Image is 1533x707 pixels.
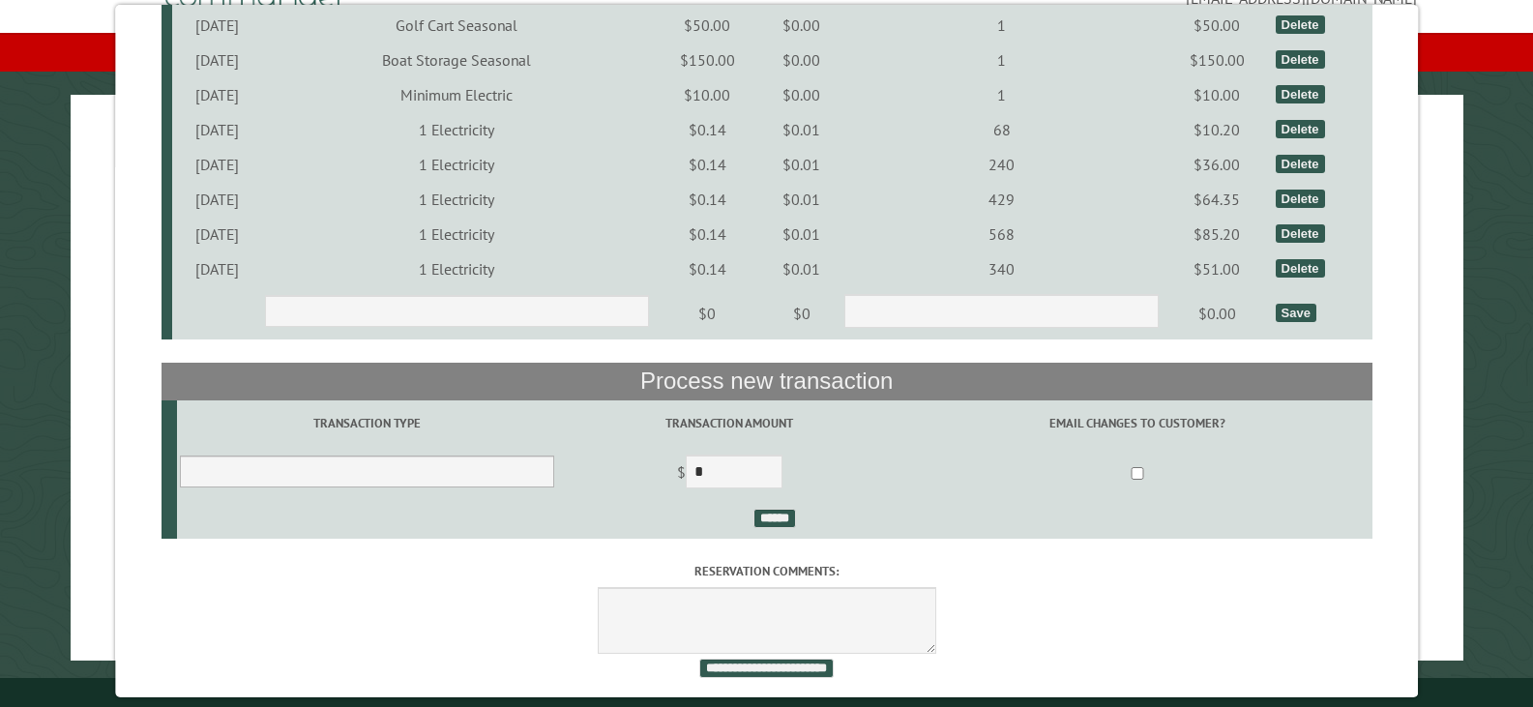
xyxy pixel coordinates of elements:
[762,182,841,217] td: $0.01
[1275,304,1315,322] div: Save
[172,43,261,77] td: [DATE]
[1162,147,1272,182] td: $36.00
[261,217,652,251] td: 1 Electricity
[762,8,841,43] td: $0.00
[1275,85,1324,103] div: Delete
[172,182,261,217] td: [DATE]
[261,112,652,147] td: 1 Electricity
[1162,217,1272,251] td: $85.20
[841,8,1163,43] td: 1
[1275,259,1324,278] div: Delete
[841,43,1163,77] td: 1
[762,251,841,286] td: $0.01
[1162,286,1272,340] td: $0.00
[652,182,762,217] td: $0.14
[261,77,652,112] td: Minimum Electric
[261,182,652,217] td: 1 Electricity
[172,77,261,112] td: [DATE]
[762,112,841,147] td: $0.01
[261,43,652,77] td: Boat Storage Seasonal
[652,112,762,147] td: $0.14
[652,286,762,340] td: $0
[1162,182,1272,217] td: $64.35
[652,147,762,182] td: $0.14
[1275,155,1324,173] div: Delete
[1275,224,1324,243] div: Delete
[658,686,876,698] small: © Campground Commander LLC. All rights reserved.
[841,147,1163,182] td: 240
[261,8,652,43] td: Golf Cart Seasonal
[1162,77,1272,112] td: $10.00
[1162,43,1272,77] td: $150.00
[1162,8,1272,43] td: $50.00
[762,77,841,112] td: $0.00
[762,286,841,340] td: $0
[1275,120,1324,138] div: Delete
[172,147,261,182] td: [DATE]
[841,77,1163,112] td: 1
[652,217,762,251] td: $0.14
[172,251,261,286] td: [DATE]
[1162,251,1272,286] td: $51.00
[261,147,652,182] td: 1 Electricity
[261,251,652,286] td: 1 Electricity
[841,112,1163,147] td: 68
[172,217,261,251] td: [DATE]
[161,363,1371,399] th: Process new transaction
[841,251,1163,286] td: 340
[161,562,1371,580] label: Reservation comments:
[560,414,899,432] label: Transaction Amount
[762,43,841,77] td: $0.00
[172,112,261,147] td: [DATE]
[652,8,762,43] td: $50.00
[1162,112,1272,147] td: $10.20
[1275,50,1324,69] div: Delete
[652,43,762,77] td: $150.00
[172,8,261,43] td: [DATE]
[180,414,554,432] label: Transaction Type
[762,147,841,182] td: $0.01
[652,251,762,286] td: $0.14
[905,414,1369,432] label: Email changes to customer?
[1275,190,1324,208] div: Delete
[1275,15,1324,34] div: Delete
[841,217,1163,251] td: 568
[557,447,902,501] td: $
[762,217,841,251] td: $0.01
[652,77,762,112] td: $10.00
[841,182,1163,217] td: 429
